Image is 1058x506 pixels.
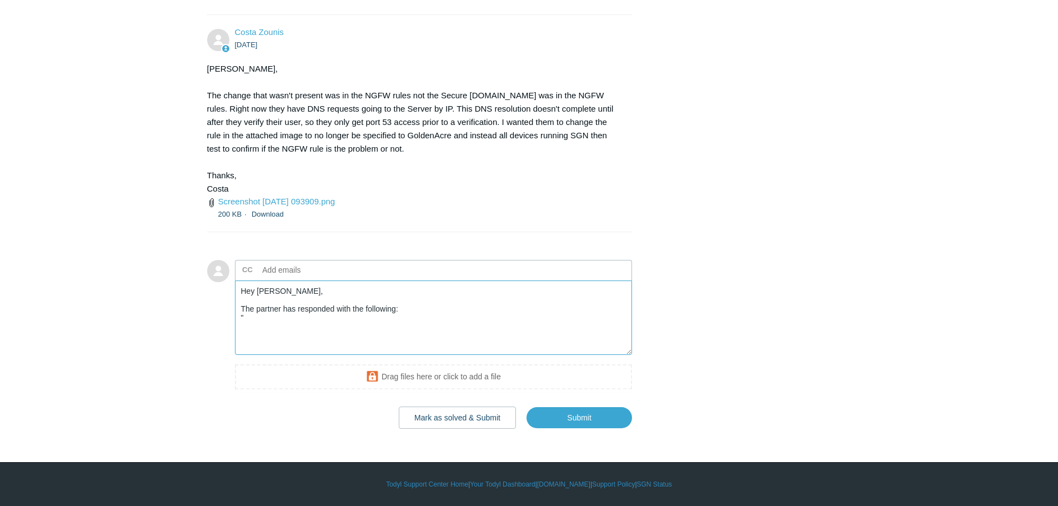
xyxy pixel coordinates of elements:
[399,407,516,429] button: Mark as solved & Submit
[258,262,378,278] input: Add emails
[242,262,253,278] label: CC
[252,210,284,218] a: Download
[218,197,335,206] a: Screenshot [DATE] 093909.png
[386,479,468,489] a: Todyl Support Center Home
[527,407,632,428] input: Submit
[218,210,249,218] span: 200 KB
[235,27,284,37] a: Costa Zounis
[537,479,590,489] a: [DOMAIN_NAME]
[235,280,633,355] textarea: Add your reply
[637,479,672,489] a: SGN Status
[592,479,635,489] a: Support Policy
[207,62,621,196] div: [PERSON_NAME], The change that wasn't present was in the NGFW rules not the Secure [DOMAIN_NAME] ...
[207,479,851,489] div: | | | |
[235,41,258,49] time: 10/07/2025, 10:43
[470,479,535,489] a: Your Todyl Dashboard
